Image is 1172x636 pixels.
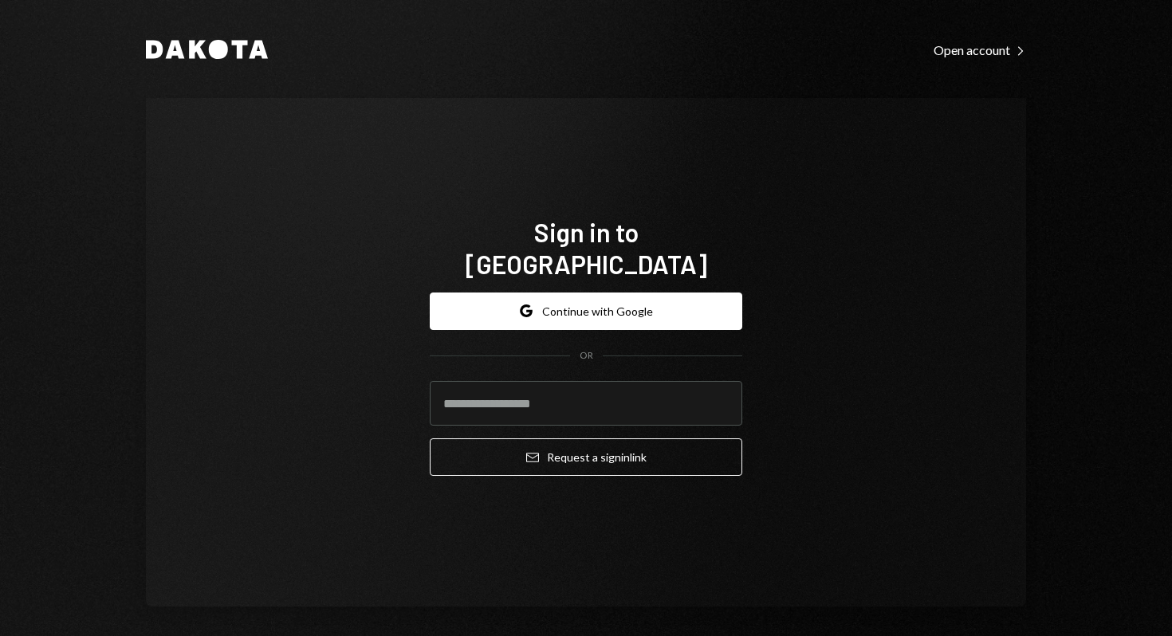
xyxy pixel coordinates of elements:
[430,216,742,280] h1: Sign in to [GEOGRAPHIC_DATA]
[430,292,742,330] button: Continue with Google
[934,42,1026,58] div: Open account
[430,438,742,476] button: Request a signinlink
[580,349,593,363] div: OR
[934,41,1026,58] a: Open account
